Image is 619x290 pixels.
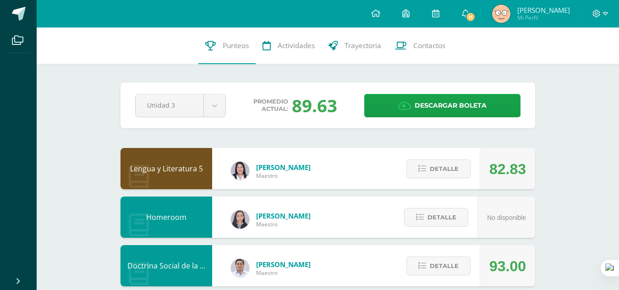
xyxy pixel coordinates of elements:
span: Unidad 3 [147,94,192,116]
a: Unidad 3 [136,94,225,117]
div: 82.83 [489,148,526,190]
span: No disponible [487,214,526,221]
span: [PERSON_NAME] [256,260,311,269]
span: Detalle [430,257,459,274]
a: Trayectoria [322,27,388,64]
div: Doctrina Social de la Iglesia [121,245,212,286]
span: Promedio actual: [253,98,288,113]
span: [PERSON_NAME] [517,5,570,15]
span: Mi Perfil [517,14,570,22]
img: 35694fb3d471466e11a043d39e0d13e5.png [231,210,249,229]
a: Punteos [198,27,256,64]
a: Descargar boleta [364,94,520,117]
span: Punteos [223,41,249,50]
a: Contactos [388,27,452,64]
span: Maestro [256,172,311,180]
span: 11 [466,12,476,22]
img: 0efa06bf55d835d7f677146712b902f1.png [492,5,510,23]
div: Lengua y Literatura 5 [121,148,212,189]
div: Homeroom [121,197,212,238]
div: 93.00 [489,246,526,287]
img: fd1196377973db38ffd7ffd912a4bf7e.png [231,162,249,180]
button: Detalle [406,257,471,275]
span: Maestro [256,220,311,228]
span: Trayectoria [345,41,381,50]
button: Detalle [406,159,471,178]
button: Detalle [404,208,468,227]
span: Maestro [256,269,311,277]
span: Detalle [427,209,456,226]
span: Detalle [430,160,459,177]
span: [PERSON_NAME] [256,163,311,172]
span: Contactos [413,41,445,50]
span: Actividades [278,41,315,50]
div: 89.63 [292,93,337,117]
img: 15aaa72b904403ebb7ec886ca542c491.png [231,259,249,277]
span: Descargar boleta [415,94,487,117]
a: Actividades [256,27,322,64]
span: [PERSON_NAME] [256,211,311,220]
